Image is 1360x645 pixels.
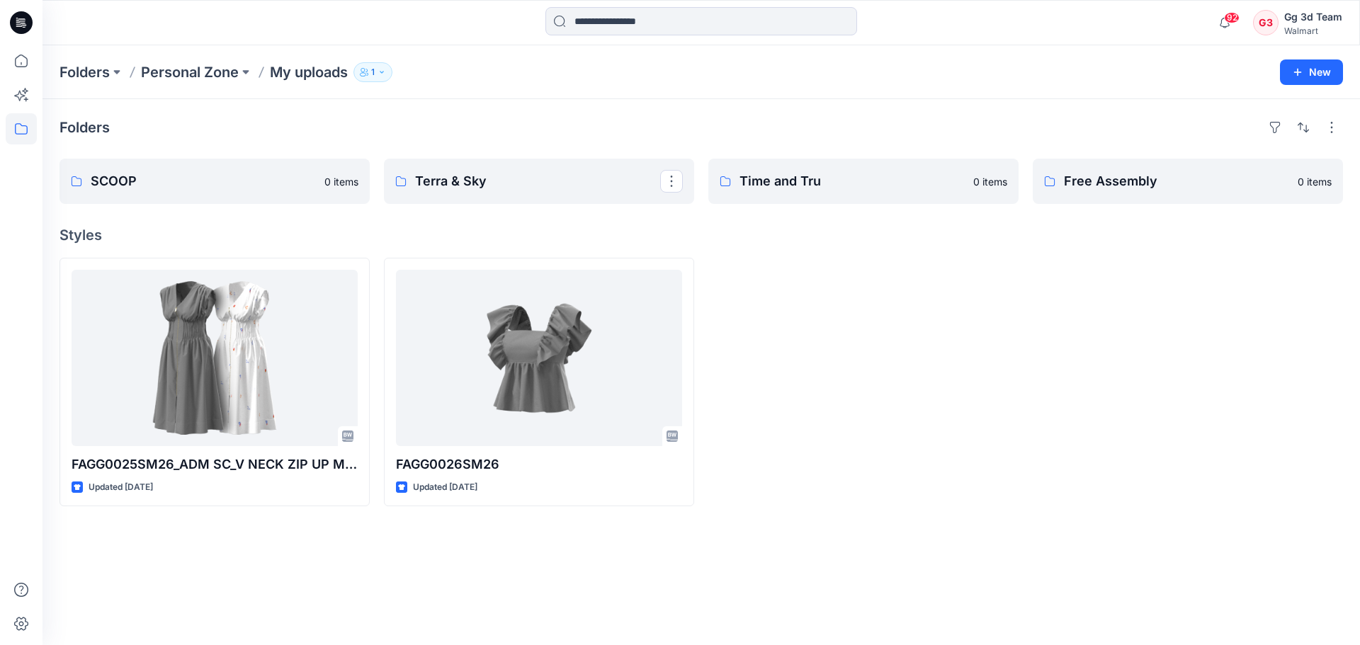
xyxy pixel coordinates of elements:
p: 0 items [973,174,1007,189]
a: FAGG0026SM26 [396,270,682,446]
p: Terra & Sky [415,171,660,191]
h4: Folders [59,119,110,136]
a: Time and Tru0 items [708,159,1019,204]
div: Gg 3d Team [1284,8,1342,25]
a: Folders [59,62,110,82]
p: 0 items [1298,174,1332,189]
p: Updated [DATE] [413,480,477,495]
h4: Styles [59,227,1343,244]
a: FAGG0025SM26_ADM SC_V NECK ZIP UP MIDI DRESS [72,270,358,446]
p: 1 [371,64,375,80]
div: G3 [1253,10,1279,35]
a: Personal Zone [141,62,239,82]
p: FAGG0025SM26_ADM SC_V NECK ZIP UP MIDI DRESS [72,455,358,474]
div: Walmart [1284,25,1342,36]
p: Free Assembly [1064,171,1289,191]
p: Time and Tru [739,171,965,191]
p: 0 items [324,174,358,189]
a: Terra & Sky [384,159,694,204]
p: My uploads [270,62,348,82]
p: SCOOP [91,171,316,191]
button: New [1280,59,1343,85]
p: FAGG0026SM26 [396,455,682,474]
a: Free Assembly0 items [1033,159,1343,204]
span: 92 [1224,12,1240,23]
a: SCOOP0 items [59,159,370,204]
button: 1 [353,62,392,82]
p: Updated [DATE] [89,480,153,495]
